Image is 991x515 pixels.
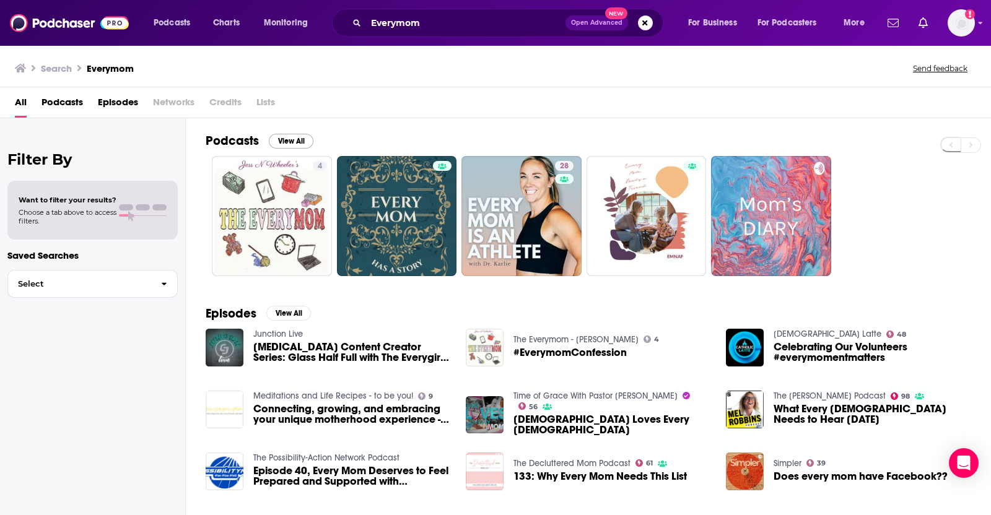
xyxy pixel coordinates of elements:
[466,452,504,490] img: 133: Why Every Mom Needs This List
[19,196,116,204] span: Want to filter your results?
[205,13,247,33] a: Charts
[212,156,332,276] a: 4
[461,156,582,276] a: 28
[886,331,907,338] a: 48
[145,13,206,33] button: open menu
[774,458,801,469] a: Simpler
[15,92,27,118] a: All
[774,404,971,425] a: What Every Mom Needs to Hear Today
[949,448,979,478] div: Open Intercom Messenger
[513,334,639,345] a: The Everymom - Jess N Wheeler
[635,459,653,467] a: 61
[948,9,975,37] span: Logged in as hjones
[264,14,308,32] span: Monitoring
[266,306,311,321] button: View All
[948,9,975,37] button: Show profile menu
[253,452,399,463] a: The Possibility-Action Network Podcast
[749,13,835,33] button: open menu
[644,335,660,343] a: 4
[513,414,711,435] a: God Loves Every Mom
[897,332,906,337] span: 48
[253,329,303,339] a: Junction Live
[688,14,737,32] span: For Business
[646,461,653,466] span: 61
[206,452,243,490] a: Episode 40, Every Mom Deserves to Feel Prepared and Supported with Jamie Taratoot
[255,13,324,33] button: open menu
[914,12,933,33] a: Show notifications dropdown
[206,133,313,149] a: PodcastsView All
[253,404,451,425] a: Connecting, growing, and embracing your unique motherhood experience - EveryMomStory with Aisha E...
[679,13,753,33] button: open menu
[965,9,975,19] svg: Add a profile image
[253,342,451,363] span: [MEDICAL_DATA] Content Creator Series: Glass Half Full with The Everygirl & Everymom
[7,150,178,168] h2: Filter By
[565,15,628,30] button: Open AdvancedNew
[253,465,451,487] a: Episode 40, Every Mom Deserves to Feel Prepared and Supported with Jamie Taratoot
[41,92,83,118] a: Podcasts
[19,208,116,225] span: Choose a tab above to access filters.
[256,92,275,118] span: Lists
[883,12,904,33] a: Show notifications dropdown
[213,14,240,32] span: Charts
[153,92,194,118] span: Networks
[253,404,451,425] span: Connecting, growing, and embracing your unique motherhood experience - EveryMomStory with [PERSON...
[726,329,764,366] img: Celebrating Our Volunteers #everymomentmatters
[8,280,151,288] span: Select
[513,458,631,469] a: The Decluttered Mom Podcast
[269,134,313,149] button: View All
[318,160,322,173] span: 4
[7,249,178,261] p: Saved Searches
[513,414,711,435] span: [DEMOGRAPHIC_DATA] Loves Every [DEMOGRAPHIC_DATA]
[726,391,764,428] img: What Every Mom Needs to Hear Today
[513,391,678,401] a: Time of Grace With Pastor Mike Novotny
[253,465,451,487] span: Episode 40, Every Mom Deserves to Feel Prepared and Supported with [PERSON_NAME]
[313,161,327,171] a: 4
[726,452,764,490] img: Does every mom have Facebook??
[844,14,865,32] span: More
[41,63,72,74] h3: Search
[555,161,574,171] a: 28
[418,392,434,400] a: 9
[817,461,826,466] span: 39
[366,13,565,33] input: Search podcasts, credits, & more...
[774,329,881,339] a: Catholic Latte
[654,337,659,342] span: 4
[513,471,687,482] a: 133: Why Every Mom Needs This List
[10,11,129,35] img: Podchaser - Follow, Share and Rate Podcasts
[154,14,190,32] span: Podcasts
[429,394,433,399] span: 9
[774,471,948,482] a: Does every mom have Facebook??
[948,9,975,37] img: User Profile
[466,329,504,366] a: #EverymomConfession
[891,392,910,400] a: 98
[206,391,243,428] img: Connecting, growing, and embracing your unique motherhood experience - EveryMomStory with Aisha E...
[774,404,971,425] span: What Every [DEMOGRAPHIC_DATA] Needs to Hear [DATE]
[757,14,817,32] span: For Podcasters
[253,342,451,363] a: COVID-19 Content Creator Series: Glass Half Full with The Everygirl & Everymom
[513,347,627,358] a: #EverymomConfession
[529,404,538,410] span: 56
[774,342,971,363] span: Celebrating Our Volunteers #everymomentmatters
[206,133,259,149] h2: Podcasts
[206,329,243,366] img: COVID-19 Content Creator Series: Glass Half Full with The Everygirl & Everymom
[466,396,504,434] img: God Loves Every Mom
[206,306,311,321] a: EpisodesView All
[253,391,413,401] a: Meditations and Life Recipes - to be you!
[7,270,178,298] button: Select
[209,92,242,118] span: Credits
[98,92,138,118] a: Episodes
[518,402,538,410] a: 56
